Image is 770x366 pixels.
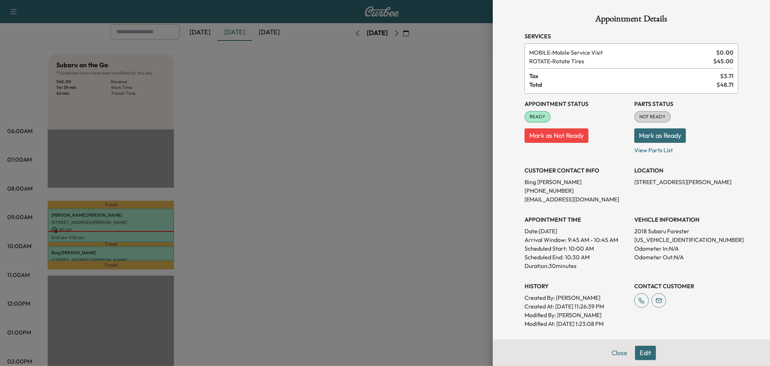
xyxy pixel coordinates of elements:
p: Bing [PERSON_NAME] [525,178,628,186]
p: [PHONE_NUMBER] [525,186,628,195]
button: Edit [635,346,656,360]
h3: CUSTOMER CONTACT INFO [525,166,628,175]
p: Modified By : [PERSON_NAME] [525,311,628,319]
p: 10:00 AM [569,244,594,253]
button: Mark as Not Ready [525,128,588,143]
span: NOT READY [635,113,670,120]
p: Modified At : [DATE] 1:23:08 PM [525,319,628,328]
p: View Parts List [634,143,738,154]
p: [STREET_ADDRESS][PERSON_NAME] [634,178,738,186]
h3: History [525,282,628,290]
p: Scheduled Start: [525,244,567,253]
h3: VEHICLE INFORMATION [634,215,738,224]
p: Odometer Out: N/A [634,253,738,261]
p: [EMAIL_ADDRESS][DOMAIN_NAME] [525,195,628,204]
h1: Appointment Details [525,14,738,26]
h3: Parts Status [634,99,738,108]
button: Close [607,346,632,360]
span: $ 3.71 [720,72,734,80]
span: READY [525,113,550,120]
h3: CONTACT CUSTOMER [634,282,738,290]
p: 2018 Subaru Forester [634,227,738,235]
span: $ 48.71 [717,80,734,89]
span: 9:45 AM - 10:45 AM [568,235,618,244]
p: Duration: 30 minutes [525,261,628,270]
p: Date: [DATE] [525,227,628,235]
span: Rotate Tires [529,57,710,65]
span: Mobile Service Visit [529,48,713,57]
p: Arrival Window: [525,235,628,244]
button: Mark as Ready [634,128,686,143]
h3: LOCATION [634,166,738,175]
p: Created At : [DATE] 11:26:39 PM [525,302,628,311]
span: Total [529,80,717,89]
span: Tax [529,72,720,80]
p: Odometer In: N/A [634,244,738,253]
p: Created By : [PERSON_NAME] [525,293,628,302]
span: $ 0.00 [716,48,734,57]
p: 10:30 AM [565,253,590,261]
span: $ 45.00 [713,57,734,65]
p: [US_VEHICLE_IDENTIFICATION_NUMBER] [634,235,738,244]
p: Scheduled End: [525,253,564,261]
h3: Appointment Status [525,99,628,108]
h3: APPOINTMENT TIME [525,215,628,224]
h3: Services [525,32,738,41]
